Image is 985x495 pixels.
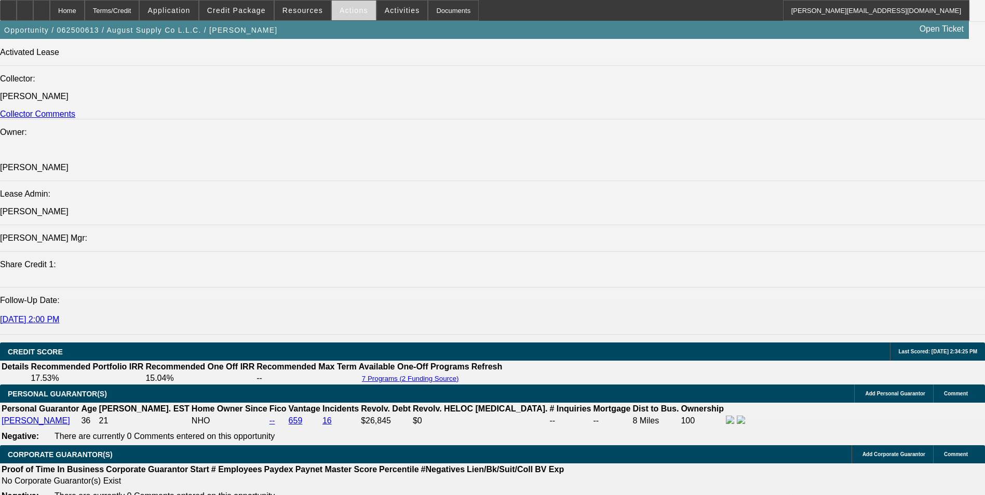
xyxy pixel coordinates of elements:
b: Mortgage [593,404,631,413]
span: Activities [385,6,420,15]
b: Start [190,465,209,474]
b: Personal Guarantor [2,404,79,413]
b: Age [81,404,97,413]
td: $0 [412,415,548,427]
span: Add Corporate Guarantor [862,451,925,457]
button: Activities [377,1,428,20]
th: Refresh [471,362,503,372]
td: 8 Miles [632,415,680,427]
td: $26,845 [360,415,411,427]
td: -- [549,415,591,427]
a: -- [269,416,275,425]
b: BV Exp [535,465,564,474]
button: Application [140,1,198,20]
th: Available One-Off Programs [358,362,470,372]
b: Paydex [264,465,293,474]
span: Last Scored: [DATE] 2:34:25 PM [898,349,977,354]
b: #Negatives [421,465,465,474]
span: Actions [340,6,368,15]
b: Corporate Guarantor [106,465,188,474]
img: linkedin-icon.png [737,416,745,424]
td: 21 [99,415,190,427]
th: Proof of Time In Business [1,464,104,475]
b: Revolv. Debt [361,404,411,413]
b: Percentile [379,465,419,474]
span: CREDIT SCORE [8,348,63,356]
td: 36 [80,415,97,427]
span: Opportunity / 062500613 / August Supply Co L.L.C. / [PERSON_NAME] [4,26,277,34]
b: Home Owner Since [192,404,267,413]
td: No Corporate Guarantor(s) Exist [1,476,569,486]
b: Negative: [2,432,39,441]
a: Open Ticket [915,20,968,38]
span: Application [147,6,190,15]
b: Dist to Bus. [633,404,679,413]
b: Ownership [681,404,724,413]
span: PERSONAL GUARANTOR(S) [8,390,107,398]
td: -- [593,415,631,427]
a: 659 [289,416,303,425]
b: Fico [269,404,287,413]
span: Credit Package [207,6,266,15]
span: Add Personal Guarantor [865,391,925,396]
span: Resources [282,6,323,15]
b: Vantage [289,404,320,413]
td: 17.53% [30,373,144,383]
a: 16 [322,416,332,425]
th: Details [1,362,29,372]
b: # Employees [211,465,262,474]
th: Recommended Portfolio IRR [30,362,144,372]
th: Recommended One Off IRR [145,362,255,372]
td: NHO [191,415,268,427]
b: Paynet Master Score [295,465,377,474]
span: Comment [944,391,968,396]
button: Actions [332,1,376,20]
b: Incidents [322,404,359,413]
span: There are currently 0 Comments entered on this opportunity [55,432,275,441]
td: -- [256,373,357,383]
td: 100 [680,415,724,427]
img: facebook-icon.png [726,416,734,424]
th: Recommended Max Term [256,362,357,372]
td: 15.04% [145,373,255,383]
b: # Inquiries [549,404,591,413]
a: [PERSON_NAME] [2,416,70,425]
button: Resources [275,1,331,20]
button: Credit Package [199,1,274,20]
button: 7 Programs (2 Funding Source) [359,374,462,383]
b: Revolv. HELOC [MEDICAL_DATA]. [413,404,548,413]
span: CORPORATE GUARANTOR(S) [8,450,113,459]
b: Lien/Bk/Suit/Coll [467,465,533,474]
span: Comment [944,451,968,457]
b: [PERSON_NAME]. EST [99,404,190,413]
